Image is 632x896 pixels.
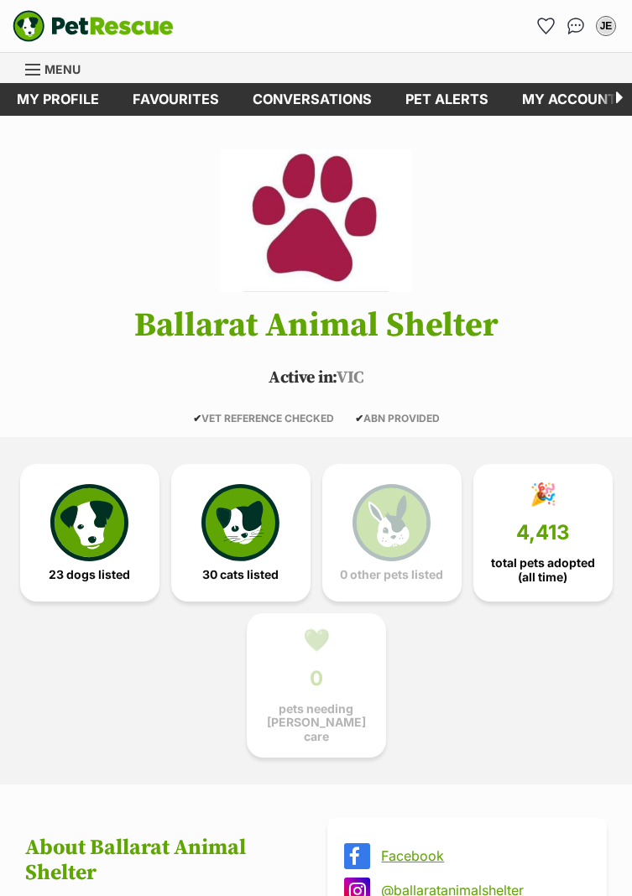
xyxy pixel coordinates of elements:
[562,13,589,39] a: Conversations
[473,464,613,602] a: 🎉 4,413 total pets adopted (all time)
[355,412,363,425] icon: ✔
[530,482,556,507] div: 🎉
[303,628,330,653] div: 💚
[202,568,279,581] span: 30 cats listed
[381,848,583,863] a: Facebook
[247,613,386,758] a: 💚 0 pets needing [PERSON_NAME] care
[50,484,128,561] img: petrescue-icon-eee76f85a60ef55c4a1927667547b313a7c0e82042636edf73dce9c88f694885.svg
[236,83,389,116] a: conversations
[193,412,201,425] icon: ✔
[44,62,81,76] span: Menu
[201,484,279,561] img: cat-icon-068c71abf8fe30c970a85cd354bc8e23425d12f6e8612795f06af48be43a487a.svg
[567,18,585,34] img: chat-41dd97257d64d25036548639549fe6c8038ab92f7586957e7f3b1b290dea8141.svg
[516,521,570,544] span: 4,413
[269,367,337,388] span: Active in:
[598,18,614,34] div: JE
[193,412,334,425] span: VET REFERENCE CHECKED
[488,556,598,583] span: total pets adopted (all time)
[13,10,174,42] a: PetRescue
[116,83,236,116] a: Favourites
[355,412,440,425] span: ABN PROVIDED
[220,149,411,292] img: Ballarat Animal Shelter
[20,464,159,602] a: 23 dogs listed
[532,13,619,39] ul: Account quick links
[353,484,430,561] img: bunny-icon-b786713a4a21a2fe6d13e954f4cb29d131f1b31f8a74b52ca2c6d2999bc34bbe.svg
[532,13,559,39] a: Favourites
[261,702,372,742] span: pets needing [PERSON_NAME] care
[25,836,305,886] h2: About Ballarat Animal Shelter
[322,464,462,602] a: 0 other pets listed
[49,568,130,581] span: 23 dogs listed
[340,568,443,581] span: 0 other pets listed
[593,13,619,39] button: My account
[13,10,174,42] img: logo-e224e6f780fb5917bec1dbf3a21bbac754714ae5b6737aabdf751b685950b380.svg
[389,83,505,116] a: Pet alerts
[310,667,323,690] span: 0
[25,53,92,83] a: Menu
[171,464,311,602] a: 30 cats listed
